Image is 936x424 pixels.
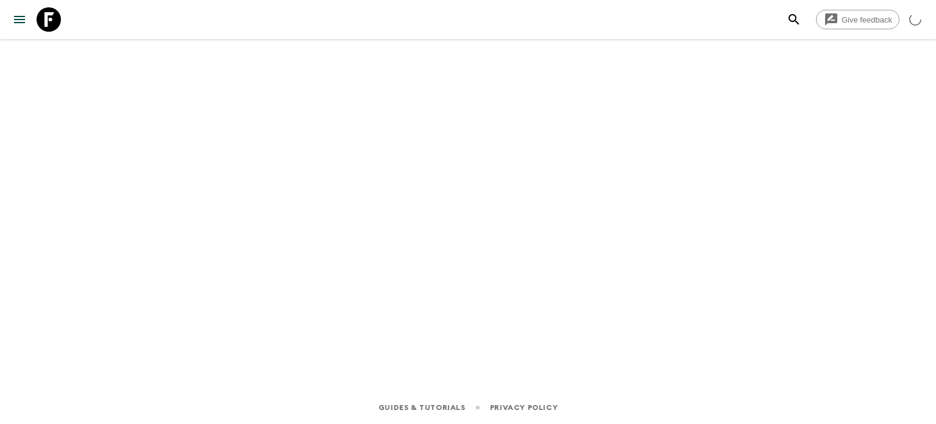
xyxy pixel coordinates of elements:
[782,7,806,32] button: search adventures
[835,15,899,24] span: Give feedback
[816,10,899,29] a: Give feedback
[7,7,32,32] button: menu
[490,401,558,414] a: Privacy Policy
[378,401,466,414] a: Guides & Tutorials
